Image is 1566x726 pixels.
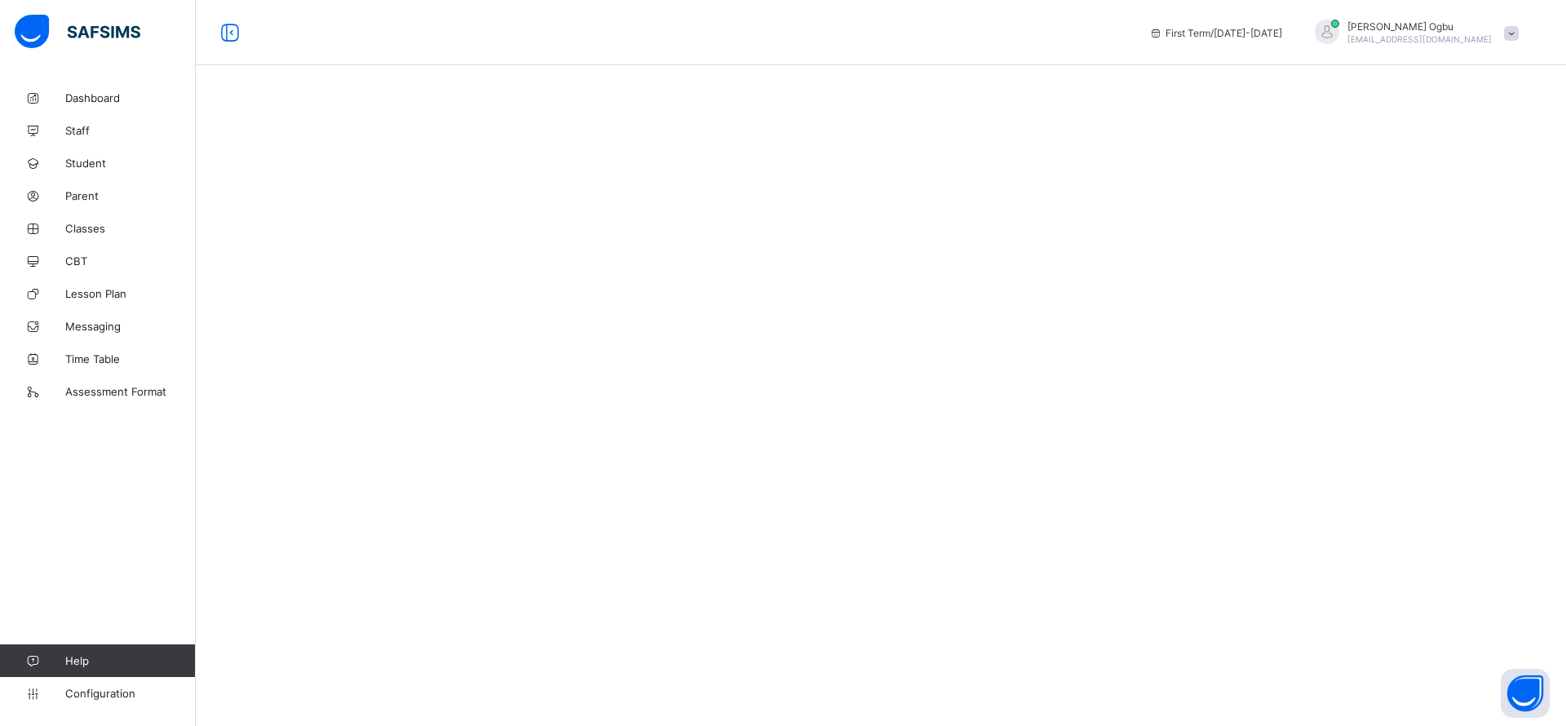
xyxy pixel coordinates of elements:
span: Messaging [65,320,196,333]
div: AnnOgbu [1298,20,1527,46]
span: CBT [65,255,196,268]
span: [EMAIL_ADDRESS][DOMAIN_NAME] [1347,34,1492,44]
span: Dashboard [65,91,196,104]
span: session/term information [1149,27,1282,39]
span: Staff [65,124,196,137]
img: safsims [15,15,140,49]
span: [PERSON_NAME] Ogbu [1347,20,1492,33]
span: Student [65,157,196,170]
span: Classes [65,222,196,235]
span: Lesson Plan [65,287,196,300]
span: Assessment Format [65,385,196,398]
button: Open asap [1501,669,1550,718]
span: Time Table [65,352,196,365]
span: Help [65,654,195,667]
span: Configuration [65,687,195,700]
span: Parent [65,189,196,202]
